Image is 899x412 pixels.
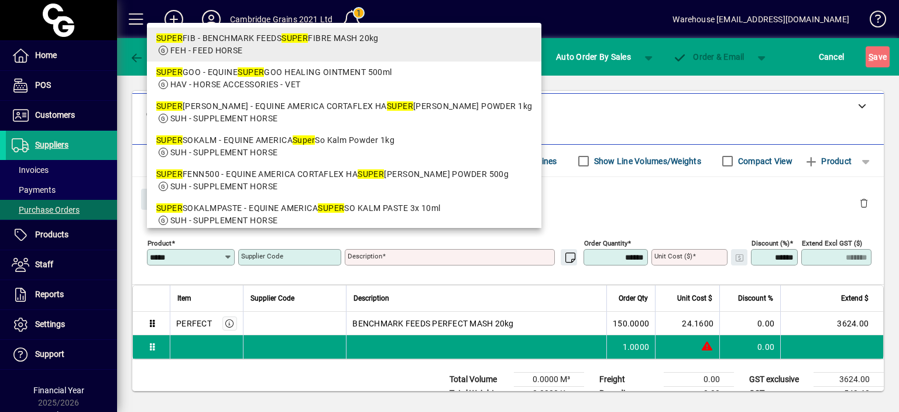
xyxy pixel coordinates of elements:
span: Payments [12,185,56,195]
mat-option: SUPERSOKALM - EQUINE AMERICA Super So Kalm Powder 1kg [147,130,542,164]
label: Show Only Invalid Lines [466,155,557,167]
td: 0.00 [664,387,734,401]
td: Rounding [593,387,664,401]
em: SUPER [282,33,308,43]
em: SUPER [358,169,384,179]
span: Cancel [819,47,845,66]
span: Back [129,52,169,62]
app-page-header-button: Back [117,46,181,67]
label: Compact View [736,155,792,167]
mat-option: SUPERFENN500 - EQUINE AMERICA CORTAFLEX HA SUPER FENN POWDER 500g [147,164,542,198]
td: Freight [593,373,664,387]
a: Customers [6,101,117,130]
td: GST exclusive [743,373,814,387]
em: SUPER [156,67,183,77]
span: POS [35,80,51,90]
div: SOKALM - EQUINE AMERICA So Kalm Powder 1kg [156,134,533,147]
span: Reports [35,290,64,299]
button: Add [155,9,193,30]
span: Unit Cost $ [677,292,712,305]
span: FEH - FEED HORSE [170,46,243,55]
div: Product [132,177,884,220]
td: 0.00 [719,312,780,335]
mat-label: Order Quantity [584,239,627,247]
a: Purchase Orders [6,200,117,220]
span: Support [35,349,64,359]
span: Item [177,292,191,305]
td: 0.0000 Kg [514,387,584,401]
em: SUPER [156,135,183,145]
a: Payments [6,180,117,200]
span: Extend $ [841,292,869,305]
div: Warehouse [EMAIL_ADDRESS][DOMAIN_NAME] [672,10,849,29]
td: 0.00 [719,335,780,359]
a: Support [6,340,117,369]
td: 0.00 [664,373,734,387]
button: Save [866,46,890,67]
mat-label: Product [147,239,171,247]
span: Auto Order By Sales [556,47,631,66]
td: 3624.00 [780,312,883,335]
div: GOO - EQUINE GOO HEALING OINTMENT 500ml [156,66,533,79]
em: SUPER [156,101,183,111]
span: HAV - HORSE ACCESSORIES - VET [170,80,301,89]
em: SUPER [156,169,183,179]
em: Super [293,135,315,145]
a: Settings [6,310,117,339]
td: 0.0000 M³ [514,373,584,387]
div: Cambridge Grains 2021 Ltd [230,10,332,29]
button: Profile [193,9,230,30]
em: SUPER [238,67,264,77]
span: BENCHMARK FEEDS PERFECT MASH 20kg [352,318,513,329]
span: Description [354,292,389,305]
td: 24.1600 [655,312,719,335]
span: Supplier Code [251,292,294,305]
mat-label: Discount (%) [752,239,790,247]
div: FIB - BENCHMARK FEEDS FIBRE MASH 20kg [156,32,533,45]
td: 150.0000 [606,312,655,335]
a: Staff [6,250,117,280]
mat-label: Extend excl GST ($) [802,239,862,247]
em: SUPER [156,33,183,43]
span: Financial Year [33,386,84,395]
a: Invoices [6,160,117,180]
button: Back [126,46,171,67]
em: SUPER [318,203,344,213]
label: Show Line Volumes/Weights [592,155,701,167]
span: Order & Email [673,52,744,62]
span: S [869,52,873,62]
span: Products [35,230,68,239]
span: Home [35,50,57,60]
span: Close [146,190,176,209]
span: Purchase Orders [12,205,80,214]
a: Products [6,220,117,250]
a: Home [6,41,117,70]
span: Suppliers [35,140,68,149]
span: Staff [35,260,53,269]
div: FENN500 - EQUINE AMERICA CORTAFLEX HA [PERSON_NAME] POWDER 500g [156,168,533,181]
button: Order & Email [667,46,750,67]
button: Delete [850,189,878,217]
td: Total Volume [444,373,514,387]
button: Cancel [816,46,847,67]
span: Order Qty [619,292,648,305]
span: SUH - SUPPLEMENT HORSE [170,148,278,157]
button: Auto Order By Sales [550,46,637,67]
div: PERFECT [176,318,212,329]
mat-option: SUPERFIB - BENCHMARK FEEDS SUPER FIBRE MASH 20kg [147,28,542,62]
mat-label: Unit Cost ($) [654,252,692,260]
span: Invoices [12,165,49,175]
mat-label: Supplier Code [241,252,283,260]
mat-label: Description [348,252,382,260]
app-page-header-button: Delete [850,198,878,208]
span: Customers [35,110,75,120]
span: SUH - SUPPLEMENT HORSE [170,114,278,123]
mat-option: SUPERFENN - EQUINE AMERICA CORTAFLEX HA SUPER FENN POWDER 1kg [147,96,542,130]
td: Total Weight [444,387,514,401]
span: ave [869,47,887,66]
div: [PERSON_NAME] - EQUINE AMERICA CORTAFLEX HA [PERSON_NAME] POWDER 1kg [156,100,533,113]
button: Close [141,189,181,210]
div: SOKALMPASTE - EQUINE AMERICA SO KALM PASTE 3x 10ml [156,202,533,214]
mat-option: SUPERGOO - EQUINE SUPER GOO HEALING OINTMENT 500ml [147,62,542,96]
span: SUH - SUPPLEMENT HORSE [170,182,278,191]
